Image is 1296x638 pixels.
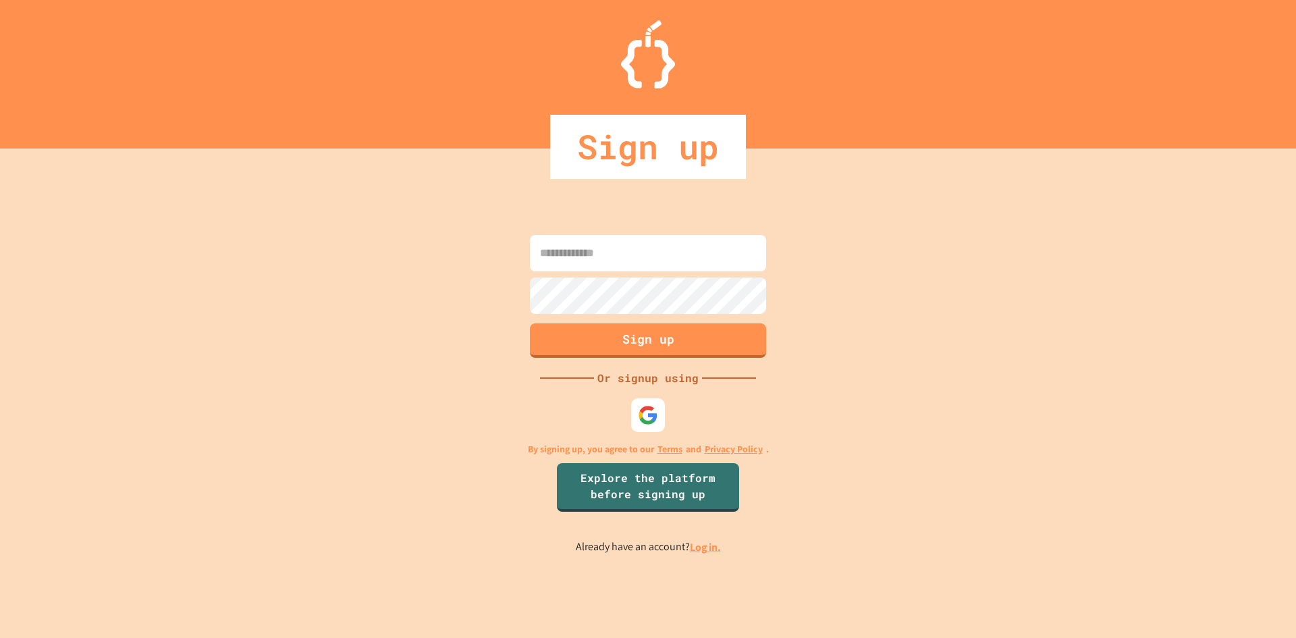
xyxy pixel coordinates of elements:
[530,323,766,358] button: Sign up
[690,540,721,554] a: Log in.
[550,115,746,179] div: Sign up
[557,463,739,512] a: Explore the platform before signing up
[638,405,658,425] img: google-icon.svg
[621,20,675,88] img: Logo.svg
[1239,584,1282,624] iframe: chat widget
[528,442,769,456] p: By signing up, you agree to our and .
[657,442,682,456] a: Terms
[1184,525,1282,583] iframe: chat widget
[576,539,721,556] p: Already have an account?
[594,370,702,386] div: Or signup using
[705,442,763,456] a: Privacy Policy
